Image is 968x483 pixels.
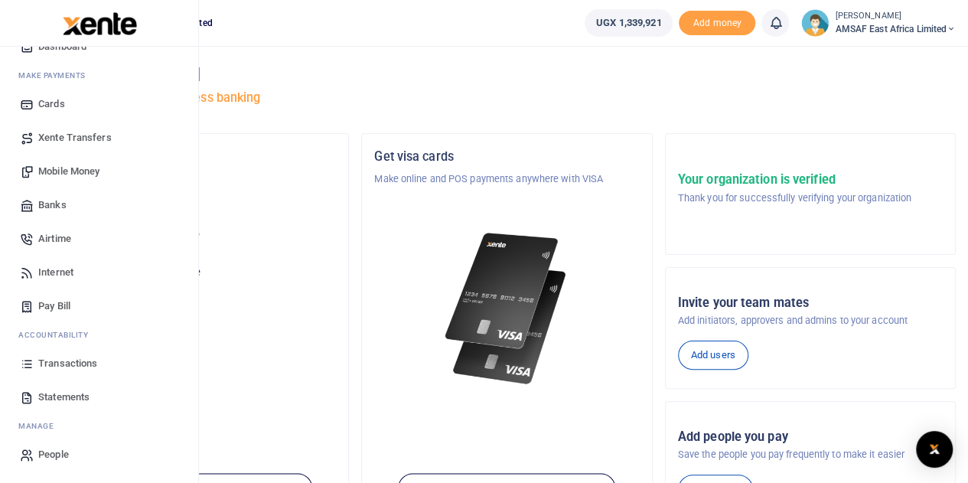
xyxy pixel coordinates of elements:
h4: Hello [PERSON_NAME] [58,66,956,83]
span: Internet [38,265,73,280]
h5: Account [71,208,336,224]
li: M [12,414,186,438]
span: Cards [38,96,65,112]
h5: Add people you pay [678,429,943,445]
h5: Invite your team mates [678,295,943,311]
a: Xente Transfers [12,121,186,155]
img: profile-user [801,9,829,37]
span: Statements [38,390,90,405]
a: Transactions [12,347,186,380]
a: UGX 1,339,921 [585,9,673,37]
p: AMSAF East Africa Limited [71,231,336,246]
span: Pay Bill [38,299,70,314]
p: Add initiators, approvers and admins to your account [678,313,943,328]
span: countability [30,329,88,341]
a: Statements [12,380,186,414]
span: Dashboard [38,39,86,54]
span: People [38,447,69,462]
span: Add money [679,11,755,36]
span: ake Payments [26,70,86,81]
p: Save the people you pay frequently to make it easier [678,447,943,462]
span: anage [26,420,54,432]
p: Asili Farms Masindi Limited [71,171,336,187]
a: Airtime [12,222,186,256]
div: Open Intercom Messenger [916,431,953,468]
a: logo-small logo-large logo-large [61,17,137,28]
li: Wallet ballance [579,9,679,37]
p: Your current account balance [71,265,336,280]
p: Thank you for successfully verifying your organization [678,191,911,206]
span: UGX 1,339,921 [596,15,661,31]
p: Make online and POS payments anywhere with VISA [374,171,639,187]
a: Mobile Money [12,155,186,188]
span: AMSAF East Africa Limited [835,22,956,36]
a: Cards [12,87,186,121]
a: Internet [12,256,186,289]
a: Add money [679,16,755,28]
a: People [12,438,186,472]
h5: Your organization is verified [678,172,911,188]
a: Pay Bill [12,289,186,323]
small: [PERSON_NAME] [835,10,956,23]
a: Add users [678,341,748,370]
img: xente-_physical_cards.png [441,224,573,394]
li: Ac [12,323,186,347]
img: logo-large [63,12,137,35]
h5: Welcome to better business banking [58,90,956,106]
h5: Get visa cards [374,149,639,165]
a: Banks [12,188,186,222]
li: Toup your wallet [679,11,755,36]
h5: UGX 1,339,921 [71,284,336,299]
li: M [12,64,186,87]
span: Mobile Money [38,164,99,179]
span: Transactions [38,356,97,371]
span: Xente Transfers [38,130,112,145]
a: profile-user [PERSON_NAME] AMSAF East Africa Limited [801,9,956,37]
h5: Organization [71,149,336,165]
span: Banks [38,197,67,213]
a: Dashboard [12,30,186,64]
span: Airtime [38,231,71,246]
